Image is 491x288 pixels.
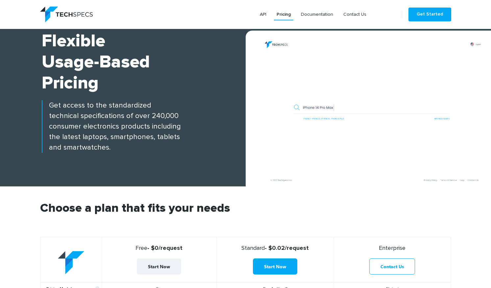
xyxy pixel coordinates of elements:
a: Start Now [253,258,297,275]
h2: Choose a plan that fits your needs [40,203,451,237]
h1: Flexible Usage-based Pricing [42,31,246,94]
a: Contact Us [341,9,369,20]
strong: - $0.02/request [219,245,331,252]
p: Get access to the standardized technical specifications of over 240,000 consumer electronics prod... [42,100,246,153]
strong: - $0/request [105,245,213,252]
a: Documentation [298,9,336,20]
span: Standard [241,245,265,251]
span: Free [135,245,147,251]
img: logo [40,7,93,22]
span: Enterprise [379,245,405,251]
a: Contact Us [369,258,415,275]
a: API [257,9,269,20]
a: Pricing [274,9,293,20]
img: table-logo.png [58,251,84,275]
a: Start Now [137,258,181,275]
a: Get Started [408,8,451,21]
